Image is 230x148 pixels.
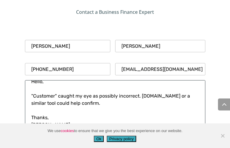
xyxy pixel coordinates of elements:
p: Contact a Business Finance Expert [25,8,205,17]
input: Phone [25,63,110,75]
input: First Name [25,40,110,52]
span: No [219,133,225,139]
button: Ok [94,136,104,142]
input: Last Name [115,40,205,52]
input: Email [115,63,205,75]
a: cookies [61,128,74,133]
span: We use to ensure that we give you the best experience on our website. [9,128,221,134]
button: Privacy policy [107,136,136,142]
